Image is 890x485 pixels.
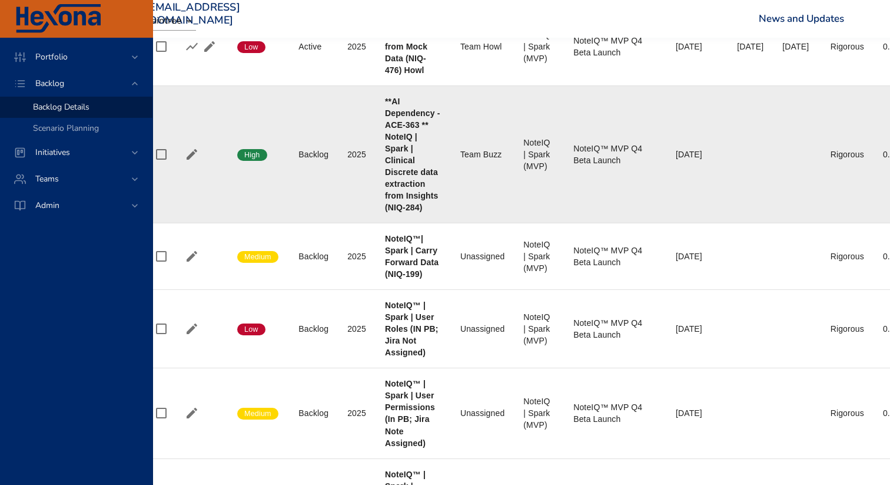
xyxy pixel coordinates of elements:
span: Backlog [26,78,74,89]
div: Rigorous [831,149,864,160]
div: Rigorous [831,323,864,335]
span: Medium [237,408,278,419]
b: **AI Dependency - ACE-363 ** NoteIQ | Spark | Clinical Discrete data extraction from Insights (NI... [385,97,440,212]
button: Edit Project Details [183,404,201,422]
div: [DATE] [676,323,718,335]
button: Show Burnup [183,38,201,55]
div: Active [298,41,328,52]
div: Backlog [298,323,328,335]
div: Backlog [298,407,328,419]
b: (Blocked)AI Transition from Mock Data (NIQ-476) Howl [385,18,431,75]
div: 2025 [347,407,366,419]
div: Rigorous [831,250,864,262]
span: Admin [26,200,69,211]
span: Portfolio [26,51,77,62]
div: 2025 [347,250,366,262]
div: NoteIQ | Spark (MVP) [523,137,554,172]
span: Backlog Details [33,101,89,113]
div: NoteIQ | Spark (MVP) [523,29,554,64]
h3: [EMAIL_ADDRESS][DOMAIN_NAME] [145,1,240,27]
button: Edit Project Details [201,38,218,55]
div: Rigorous [831,407,864,419]
div: NoteIQ™ MVP Q4 Beta Launch [573,143,657,166]
div: NoteIQ™ MVP Q4 Beta Launch [573,317,657,341]
div: [DATE] [782,41,811,52]
button: Edit Project Details [183,320,201,338]
div: [DATE] [676,250,718,262]
div: 2025 [347,149,366,160]
div: NoteIQ™ MVP Q4 Beta Launch [573,35,657,58]
div: [DATE] [737,41,763,52]
span: Low [237,42,265,52]
span: Initiatives [26,147,79,158]
b: NoteIQ™ | Spark | User Permissions (In PB; Jira Note Assigned) [385,379,435,447]
a: News and Updates [759,12,844,25]
div: NoteIQ™ MVP Q4 Beta Launch [573,245,657,268]
div: Rigorous [831,41,864,52]
div: Unassigned [460,250,504,262]
button: Edit Project Details [183,248,201,265]
div: 2025 [347,41,366,52]
div: Backlog [298,250,328,262]
div: Unassigned [460,407,504,419]
div: Team Howl [460,41,504,52]
b: NoteIQ™| Spark | Carry Forward Data (NIQ-199) [385,234,439,279]
b: NoteIQ™ | Spark | User Roles (IN PB; Jira Not Assigned) [385,301,439,357]
div: [DATE] [676,41,718,52]
div: Backlog [298,149,328,160]
button: Edit Project Details [183,146,201,163]
div: 2025 [347,323,366,335]
div: [DATE] [676,407,718,419]
div: Unassigned [460,323,504,335]
div: NoteIQ | Spark (MVP) [523,239,554,274]
span: Teams [26,173,68,184]
span: Scenario Planning [33,123,99,134]
span: Low [237,324,265,335]
div: [DATE] [676,149,718,160]
div: NoteIQ | Spark (MVP) [523,395,554,431]
div: NoteIQ | Spark (MVP) [523,311,554,347]
img: Hexona [14,4,102,34]
div: Raintree [145,12,196,31]
div: Team Buzz [460,149,504,160]
div: NoteIQ™ MVP Q4 Beta Launch [573,401,657,425]
span: Medium [237,252,278,262]
span: High [237,150,267,160]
